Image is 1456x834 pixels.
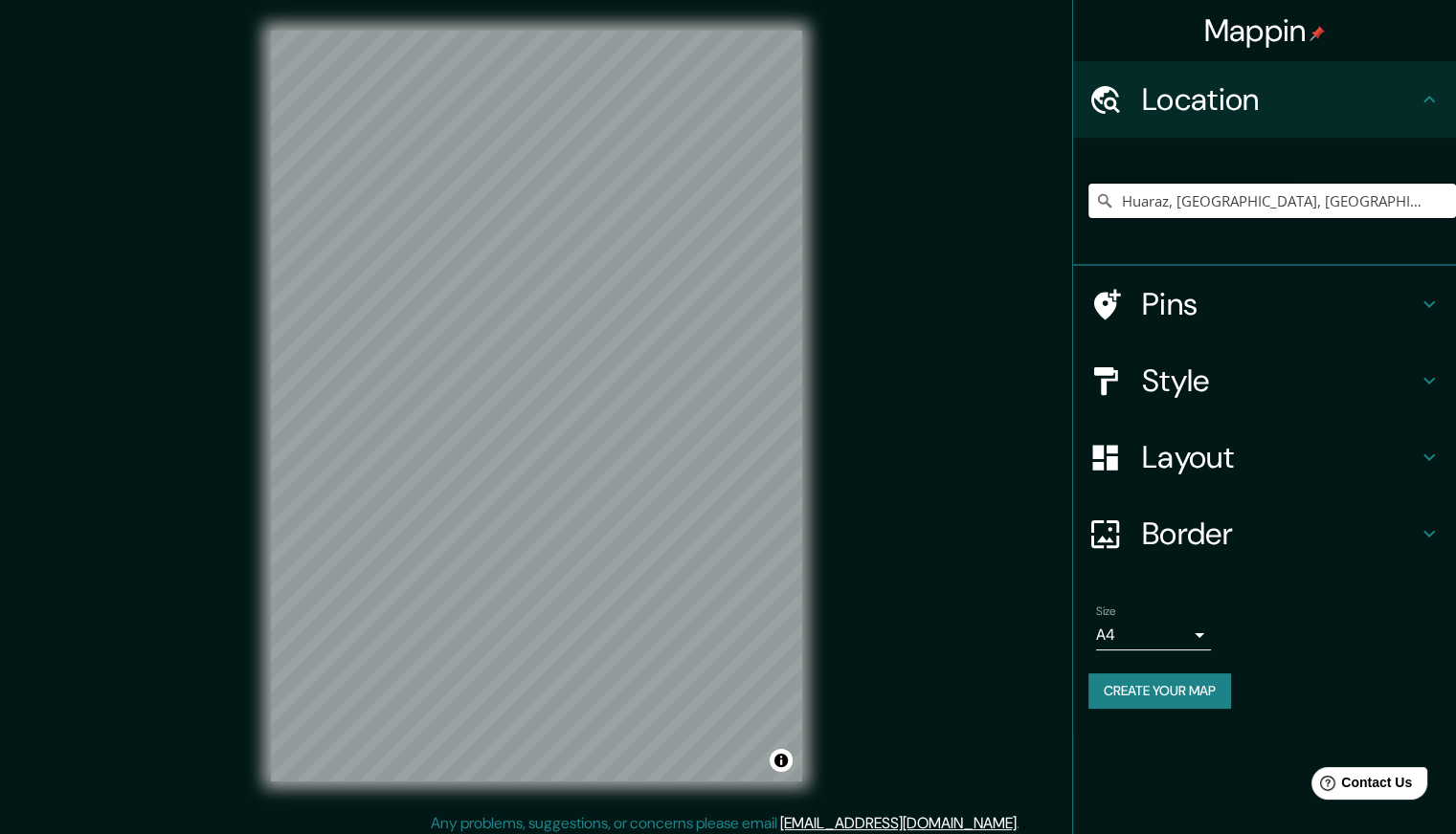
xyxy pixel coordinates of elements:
[271,31,802,781] canvas: Map
[1096,604,1116,620] label: Size
[1142,80,1418,119] h4: Location
[1073,61,1456,138] div: Location
[1088,673,1231,709] button: Create your map
[1142,285,1418,323] h4: Pins
[1142,438,1418,476] h4: Layout
[1073,495,1456,572] div: Border
[1310,26,1325,41] img: pin-icon.png
[780,813,1017,833] a: [EMAIL_ADDRESS][DOMAIN_NAME]
[1286,759,1435,813] iframe: Help widget launcher
[1142,515,1418,553] h4: Border
[1073,419,1456,495] div: Layout
[1073,266,1456,342] div: Pins
[1073,342,1456,419] div: Style
[1142,362,1418,400] h4: Style
[770,749,793,772] button: Toggle attribution
[1204,11,1326,50] h4: Mappin
[1096,620,1211,650] div: A4
[1088,184,1456,218] input: Pick your city or area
